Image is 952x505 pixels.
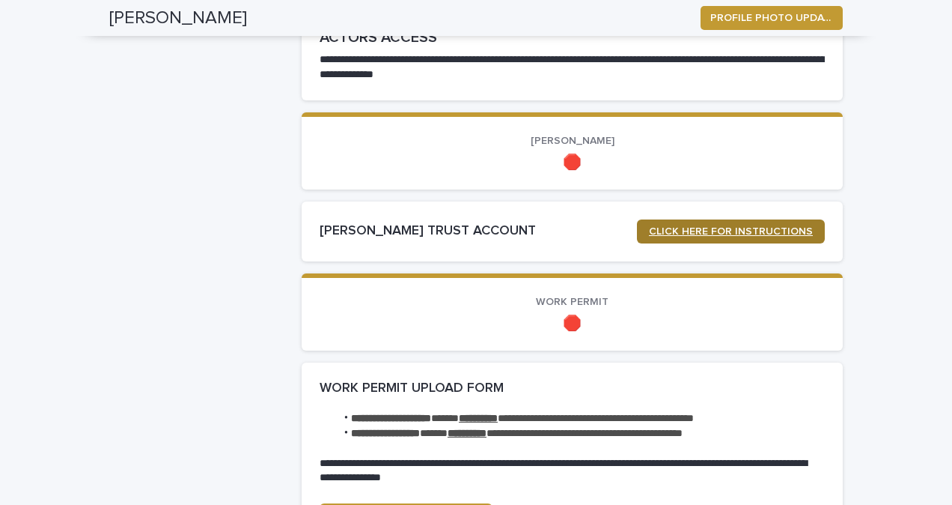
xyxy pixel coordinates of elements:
span: CLICK HERE FOR INSTRUCTIONS [649,226,813,237]
p: 🛑 [320,154,825,172]
h2: [PERSON_NAME] [109,7,247,29]
a: CLICK HERE FOR INSTRUCTIONS [637,220,825,244]
span: [PERSON_NAME] [531,136,614,146]
h2: ACTORS ACCESS [320,28,825,46]
button: PROFILE PHOTO UPDATE [701,6,843,30]
p: 🛑 [320,315,825,333]
h2: [PERSON_NAME] TRUST ACCOUNT [320,223,637,240]
span: PROFILE PHOTO UPDATE [710,10,833,25]
h2: WORK PERMIT UPLOAD FORM [320,381,504,397]
span: WORK PERMIT [536,297,608,307]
